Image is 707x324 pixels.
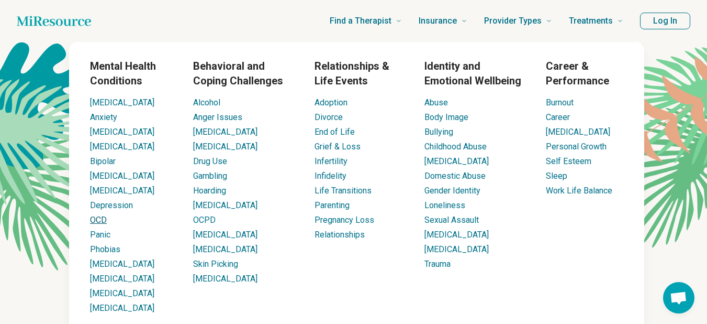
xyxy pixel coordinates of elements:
[90,303,154,313] a: [MEDICAL_DATA]
[193,171,227,181] a: Gambling
[315,186,372,196] a: Life Transitions
[315,171,346,181] a: Infidelity
[315,127,355,137] a: End of Life
[424,259,451,269] a: Trauma
[546,171,567,181] a: Sleep
[546,186,612,196] a: Work Life Balance
[193,142,257,152] a: [MEDICAL_DATA]
[90,171,154,181] a: [MEDICAL_DATA]
[193,244,257,254] a: [MEDICAL_DATA]
[90,142,154,152] a: [MEDICAL_DATA]
[546,127,610,137] a: [MEDICAL_DATA]
[424,142,487,152] a: Childhood Abuse
[424,112,468,122] a: Body Image
[6,42,707,318] div: Find a Therapist
[546,142,607,152] a: Personal Growth
[90,127,154,137] a: [MEDICAL_DATA]
[90,156,116,166] a: Bipolar
[315,156,347,166] a: Infertility
[484,14,542,28] span: Provider Types
[315,142,361,152] a: Grief & Loss
[315,112,343,122] a: Divorce
[663,282,694,314] div: Open chat
[424,244,489,254] a: [MEDICAL_DATA]
[424,127,453,137] a: Bullying
[569,14,613,28] span: Treatments
[193,215,216,225] a: OCPD
[193,230,257,240] a: [MEDICAL_DATA]
[424,156,489,166] a: [MEDICAL_DATA]
[90,274,154,284] a: [MEDICAL_DATA]
[193,59,298,88] h3: Behavioral and Coping Challenges
[193,112,242,122] a: Anger Issues
[17,10,91,31] a: Home page
[90,288,154,298] a: [MEDICAL_DATA]
[90,230,110,240] a: Panic
[424,200,465,210] a: Loneliness
[90,200,133,210] a: Depression
[90,215,107,225] a: OCD
[193,274,257,284] a: [MEDICAL_DATA]
[90,59,176,88] h3: Mental Health Conditions
[193,259,238,269] a: Skin Picking
[90,112,117,122] a: Anxiety
[193,156,227,166] a: Drug Use
[546,98,574,107] a: Burnout
[193,186,226,196] a: Hoarding
[546,112,570,122] a: Career
[193,98,220,107] a: Alcohol
[546,156,591,166] a: Self Esteem
[315,230,365,240] a: Relationships
[90,98,154,107] a: [MEDICAL_DATA]
[315,98,347,107] a: Adoption
[193,127,257,137] a: [MEDICAL_DATA]
[640,13,690,29] button: Log In
[90,259,154,269] a: [MEDICAL_DATA]
[424,230,489,240] a: [MEDICAL_DATA]
[419,14,457,28] span: Insurance
[315,215,374,225] a: Pregnancy Loss
[315,59,408,88] h3: Relationships & Life Events
[315,200,350,210] a: Parenting
[424,59,529,88] h3: Identity and Emotional Wellbeing
[193,200,257,210] a: [MEDICAL_DATA]
[424,186,480,196] a: Gender Identity
[424,215,479,225] a: Sexual Assault
[546,59,623,88] h3: Career & Performance
[424,98,448,107] a: Abuse
[424,171,486,181] a: Domestic Abuse
[90,186,154,196] a: [MEDICAL_DATA]
[90,244,120,254] a: Phobias
[330,14,391,28] span: Find a Therapist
